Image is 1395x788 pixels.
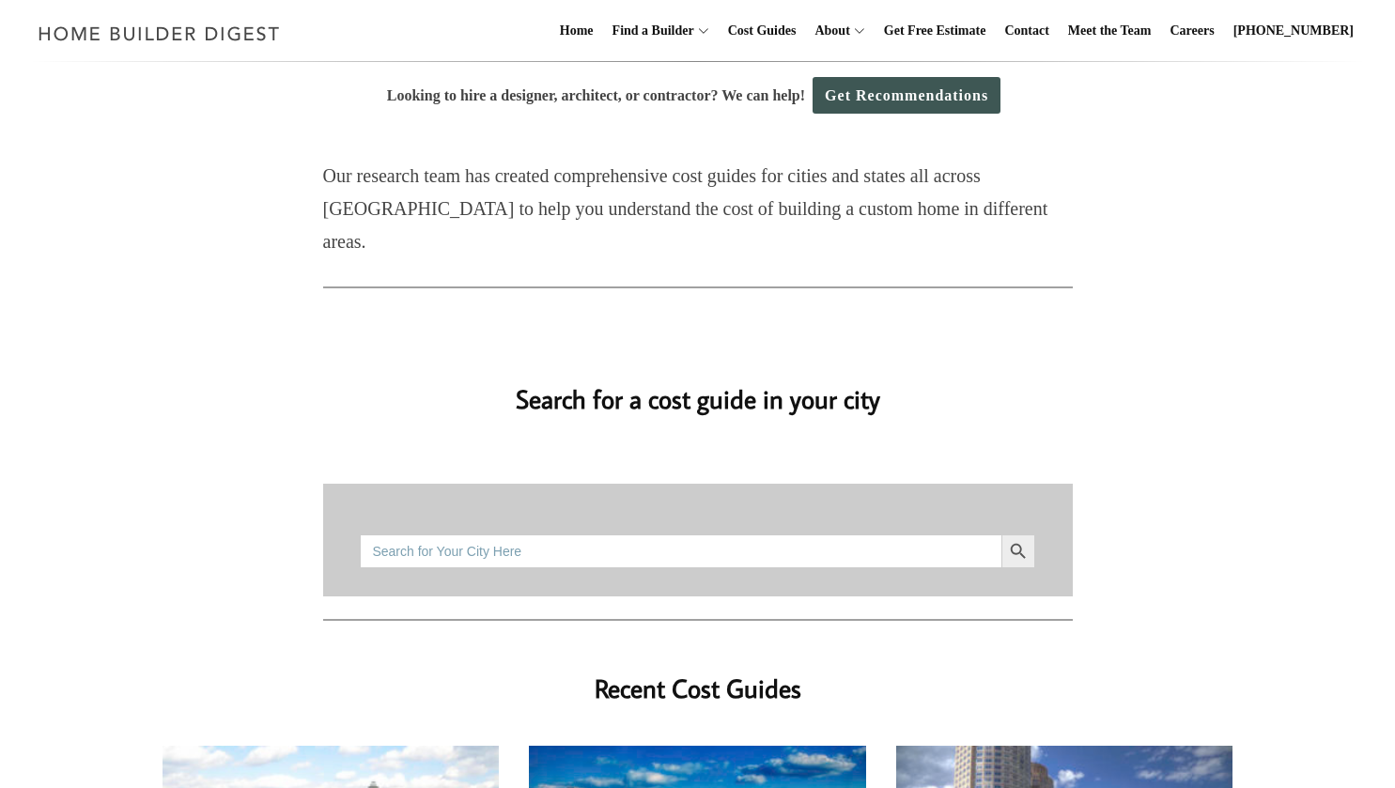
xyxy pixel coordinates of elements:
a: Meet the Team [1061,1,1159,61]
img: Home Builder Digest [30,15,288,52]
a: [PHONE_NUMBER] [1226,1,1361,61]
input: Search for Your City Here [360,534,1000,568]
p: Our research team has created comprehensive cost guides for cities and states all across [GEOGRAP... [323,160,1073,258]
a: Cost Guides [721,1,804,61]
a: Get Free Estimate [876,1,994,61]
a: Careers [1163,1,1222,61]
a: Contact [997,1,1056,61]
a: Get Recommendations [813,77,1000,114]
a: About [807,1,849,61]
a: Find a Builder [605,1,694,61]
svg: Search [1008,541,1029,562]
h2: Search for a cost guide in your city [163,353,1233,418]
h2: Recent Cost Guides [323,643,1073,708]
a: Home [552,1,601,61]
